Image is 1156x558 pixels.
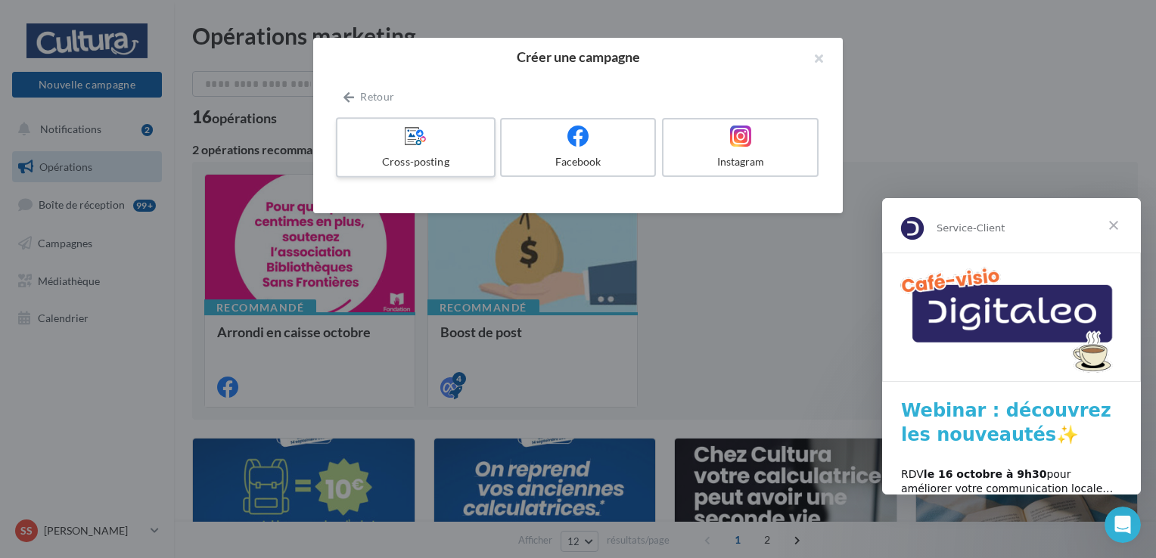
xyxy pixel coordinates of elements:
iframe: Intercom live chat [1105,507,1141,543]
h2: Créer une campagne [337,50,819,64]
iframe: Intercom live chat message [882,198,1141,494]
div: Cross-posting [343,154,487,169]
button: Retour [337,88,400,106]
b: le 16 octobre à 9h30 [42,270,165,282]
div: Facebook [508,154,649,169]
div: RDV pour améliorer votre communication locale… et attirer plus de clients ! [19,269,240,314]
div: Instagram [670,154,811,169]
